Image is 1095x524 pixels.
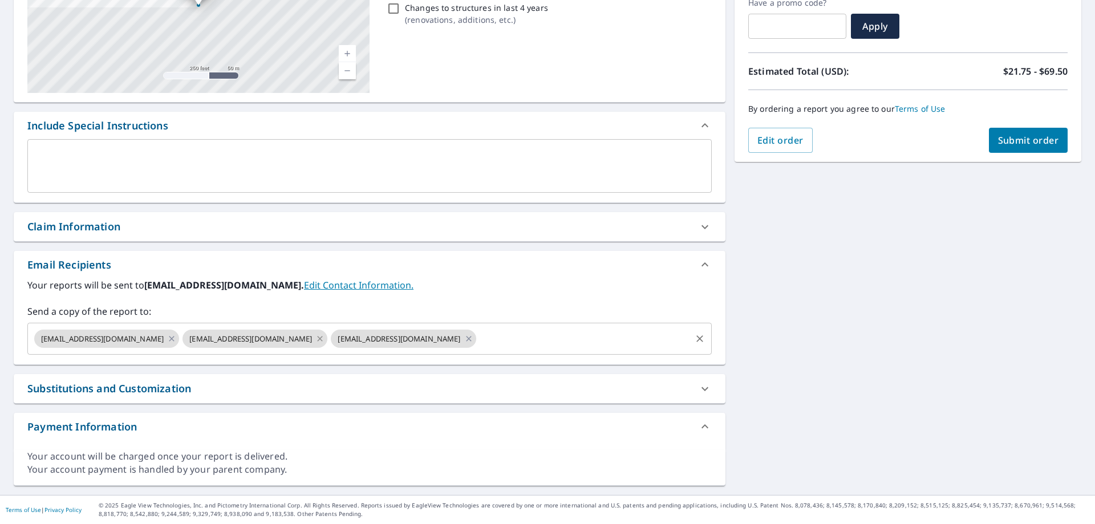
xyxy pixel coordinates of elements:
[27,278,712,292] label: Your reports will be sent to
[34,330,179,348] div: [EMAIL_ADDRESS][DOMAIN_NAME]
[144,279,304,291] b: [EMAIL_ADDRESS][DOMAIN_NAME].
[998,134,1059,147] span: Submit order
[99,501,1089,518] p: © 2025 Eagle View Technologies, Inc. and Pictometry International Corp. All Rights Reserved. Repo...
[27,219,120,234] div: Claim Information
[304,279,413,291] a: EditContactInfo
[34,334,171,344] span: [EMAIL_ADDRESS][DOMAIN_NAME]
[27,463,712,476] div: Your account payment is handled by your parent company.
[757,134,804,147] span: Edit order
[27,257,111,273] div: Email Recipients
[989,128,1068,153] button: Submit order
[1003,64,1068,78] p: $21.75 - $69.50
[44,506,82,514] a: Privacy Policy
[405,2,548,14] p: Changes to structures in last 4 years
[331,334,467,344] span: [EMAIL_ADDRESS][DOMAIN_NAME]
[27,381,191,396] div: Substitutions and Customization
[851,14,899,39] button: Apply
[748,128,813,153] button: Edit order
[27,450,712,463] div: Your account will be charged once your report is delivered.
[339,62,356,79] a: Current Level 17, Zoom Out
[860,20,890,33] span: Apply
[895,103,946,114] a: Terms of Use
[405,14,548,26] p: ( renovations, additions, etc. )
[331,330,476,348] div: [EMAIL_ADDRESS][DOMAIN_NAME]
[27,419,137,434] div: Payment Information
[14,251,725,278] div: Email Recipients
[182,334,319,344] span: [EMAIL_ADDRESS][DOMAIN_NAME]
[27,304,712,318] label: Send a copy of the report to:
[14,112,725,139] div: Include Special Instructions
[27,118,168,133] div: Include Special Instructions
[14,413,725,440] div: Payment Information
[182,330,327,348] div: [EMAIL_ADDRESS][DOMAIN_NAME]
[14,374,725,403] div: Substitutions and Customization
[748,104,1068,114] p: By ordering a report you agree to our
[14,212,725,241] div: Claim Information
[6,506,82,513] p: |
[748,64,908,78] p: Estimated Total (USD):
[692,331,708,347] button: Clear
[339,45,356,62] a: Current Level 17, Zoom In
[6,506,41,514] a: Terms of Use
